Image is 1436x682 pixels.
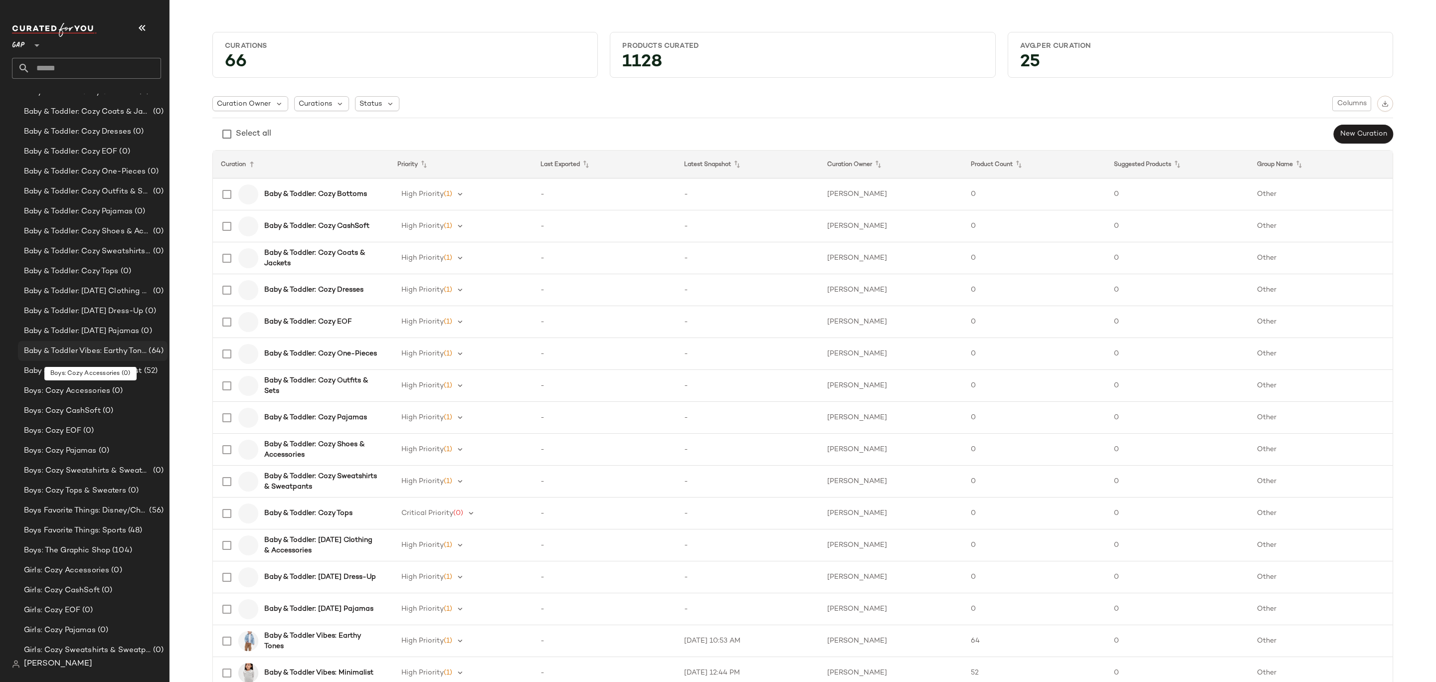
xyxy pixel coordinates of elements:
[151,226,164,237] span: (0)
[24,645,151,656] span: Girls: Cozy Sweatshirts & Sweatpants
[444,605,452,613] span: (1)
[81,425,94,437] span: (0)
[819,625,962,657] td: [PERSON_NAME]
[24,565,109,576] span: Girls: Cozy Accessories
[264,189,367,199] b: Baby & Toddler: Cozy Bottoms
[1106,466,1249,498] td: 0
[401,222,444,230] span: High Priority
[533,561,676,593] td: -
[533,178,676,210] td: -
[1249,370,1393,402] td: Other
[401,350,444,357] span: High Priority
[1249,338,1393,370] td: Other
[1012,55,1389,73] div: 25
[963,274,1106,306] td: 0
[401,382,444,389] span: High Priority
[444,414,452,421] span: (1)
[1106,242,1249,274] td: 0
[110,385,123,397] span: (0)
[533,625,676,657] td: -
[12,23,97,37] img: cfy_white_logo.C9jOOHJF.svg
[24,445,97,457] span: Boys: Cozy Pajamas
[676,178,819,210] td: -
[101,405,113,417] span: (0)
[444,286,452,294] span: (1)
[142,365,158,377] span: (52)
[401,318,444,326] span: High Priority
[819,561,962,593] td: [PERSON_NAME]
[264,375,377,396] b: Baby & Toddler: Cozy Outfits & Sets
[151,465,164,477] span: (0)
[401,190,444,198] span: High Priority
[963,466,1106,498] td: 0
[1249,274,1393,306] td: Other
[264,317,352,327] b: Baby & Toddler: Cozy EOF
[533,370,676,402] td: -
[24,306,143,317] span: Baby & Toddler: [DATE] Dress-Up
[264,221,369,231] b: Baby & Toddler: Cozy CashSoft
[401,414,444,421] span: High Priority
[264,412,367,423] b: Baby & Toddler: Cozy Pajamas
[963,151,1106,178] th: Product Count
[533,434,676,466] td: -
[453,510,463,517] span: (0)
[622,41,983,51] div: Products Curated
[963,338,1106,370] td: 0
[151,246,164,257] span: (0)
[264,631,377,652] b: Baby & Toddler Vibes: Earthy Tones
[444,254,452,262] span: (1)
[24,326,139,337] span: Baby & Toddler: [DATE] Pajamas
[147,345,164,357] span: (64)
[117,146,130,158] span: (0)
[24,505,147,516] span: Boys Favorite Things: Disney/Characters
[676,593,819,625] td: -
[24,585,100,596] span: Girls: Cozy CashSoft
[401,286,444,294] span: High Priority
[401,541,444,549] span: High Priority
[126,485,139,497] span: (0)
[401,510,453,517] span: Critical Priority
[1106,498,1249,529] td: 0
[1020,41,1381,51] div: Avg.per Curation
[143,306,156,317] span: (0)
[1382,100,1389,107] img: svg%3e
[24,246,151,257] span: Baby & Toddler: Cozy Sweatshirts & Sweatpants
[1249,242,1393,274] td: Other
[676,306,819,338] td: -
[533,529,676,561] td: -
[819,466,962,498] td: [PERSON_NAME]
[1332,96,1371,111] button: Columns
[819,338,962,370] td: [PERSON_NAME]
[1249,151,1393,178] th: Group Name
[533,151,676,178] th: Last Exported
[963,242,1106,274] td: 0
[819,306,962,338] td: [PERSON_NAME]
[676,151,819,178] th: Latest Snapshot
[444,669,452,677] span: (1)
[1106,151,1249,178] th: Suggested Products
[139,326,152,337] span: (0)
[264,535,377,556] b: Baby & Toddler: [DATE] Clothing & Accessories
[100,585,112,596] span: (0)
[264,508,353,518] b: Baby & Toddler: Cozy Tops
[1249,306,1393,338] td: Other
[217,55,593,73] div: 66
[24,425,81,437] span: Boys: Cozy EOF
[676,625,819,657] td: [DATE] 10:53 AM
[401,446,444,453] span: High Priority
[24,186,151,197] span: Baby & Toddler: Cozy Outfits & Sets
[1249,625,1393,657] td: Other
[963,625,1106,657] td: 64
[1106,625,1249,657] td: 0
[819,210,962,242] td: [PERSON_NAME]
[444,573,452,581] span: (1)
[151,186,164,197] span: (0)
[963,210,1106,242] td: 0
[264,439,377,460] b: Baby & Toddler: Cozy Shoes & Accessories
[1249,178,1393,210] td: Other
[676,498,819,529] td: -
[24,365,142,377] span: Baby & Toddler Vibes: Minimalist
[533,306,676,338] td: -
[676,434,819,466] td: -
[1249,210,1393,242] td: Other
